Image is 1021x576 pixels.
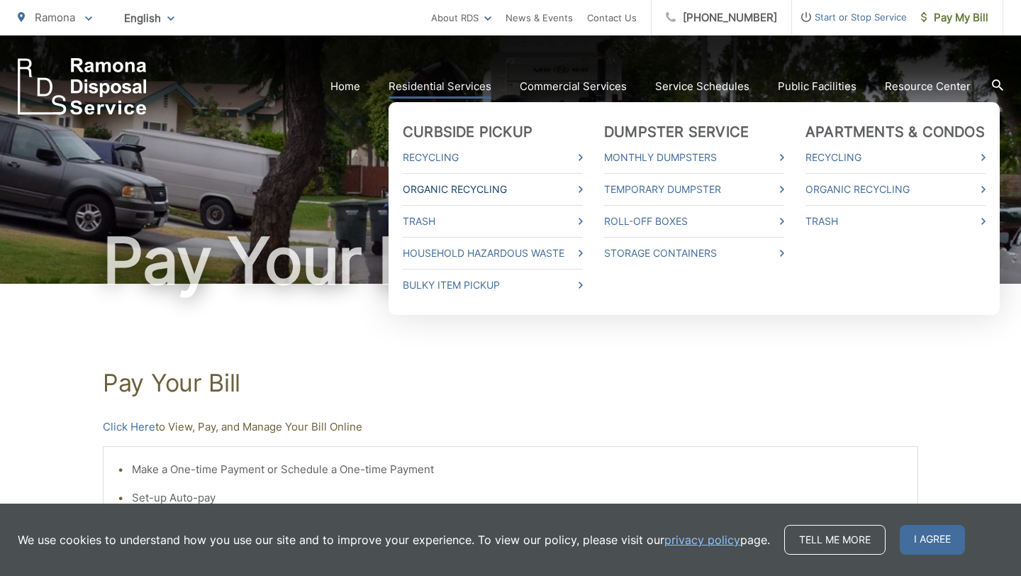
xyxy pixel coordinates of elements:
a: Residential Services [389,78,491,95]
span: Ramona [35,11,75,24]
a: Household Hazardous Waste [403,245,583,262]
a: Contact Us [587,9,637,26]
a: Recycling [805,149,986,166]
a: Roll-Off Boxes [604,213,784,230]
a: Organic Recycling [403,181,583,198]
p: to View, Pay, and Manage Your Bill Online [103,419,918,436]
a: About RDS [431,9,491,26]
li: Set-up Auto-pay [132,489,903,506]
a: Recycling [403,149,583,166]
a: Organic Recycling [805,181,986,198]
a: Monthly Dumpsters [604,149,784,166]
a: Resource Center [885,78,971,95]
a: Curbside Pickup [403,123,532,140]
a: Home [330,78,360,95]
a: Temporary Dumpster [604,181,784,198]
span: I agree [900,525,965,555]
a: Tell me more [784,525,886,555]
a: Public Facilities [778,78,857,95]
a: EDCD logo. Return to the homepage. [18,58,147,115]
a: Service Schedules [655,78,749,95]
h1: Pay Your Bill [103,369,918,397]
a: News & Events [506,9,573,26]
a: Click Here [103,419,155,436]
a: Commercial Services [520,78,627,95]
a: Storage Containers [604,245,784,262]
span: Pay My Bill [921,9,988,26]
p: We use cookies to understand how you use our site and to improve your experience. To view our pol... [18,531,770,548]
h1: Pay Your Bill [18,226,1003,297]
a: Trash [805,213,986,230]
span: English [113,6,185,31]
a: privacy policy [664,531,740,548]
a: Bulky Item Pickup [403,277,583,294]
a: Dumpster Service [604,123,749,140]
a: Apartments & Condos [805,123,985,140]
li: Make a One-time Payment or Schedule a One-time Payment [132,461,903,478]
a: Trash [403,213,583,230]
